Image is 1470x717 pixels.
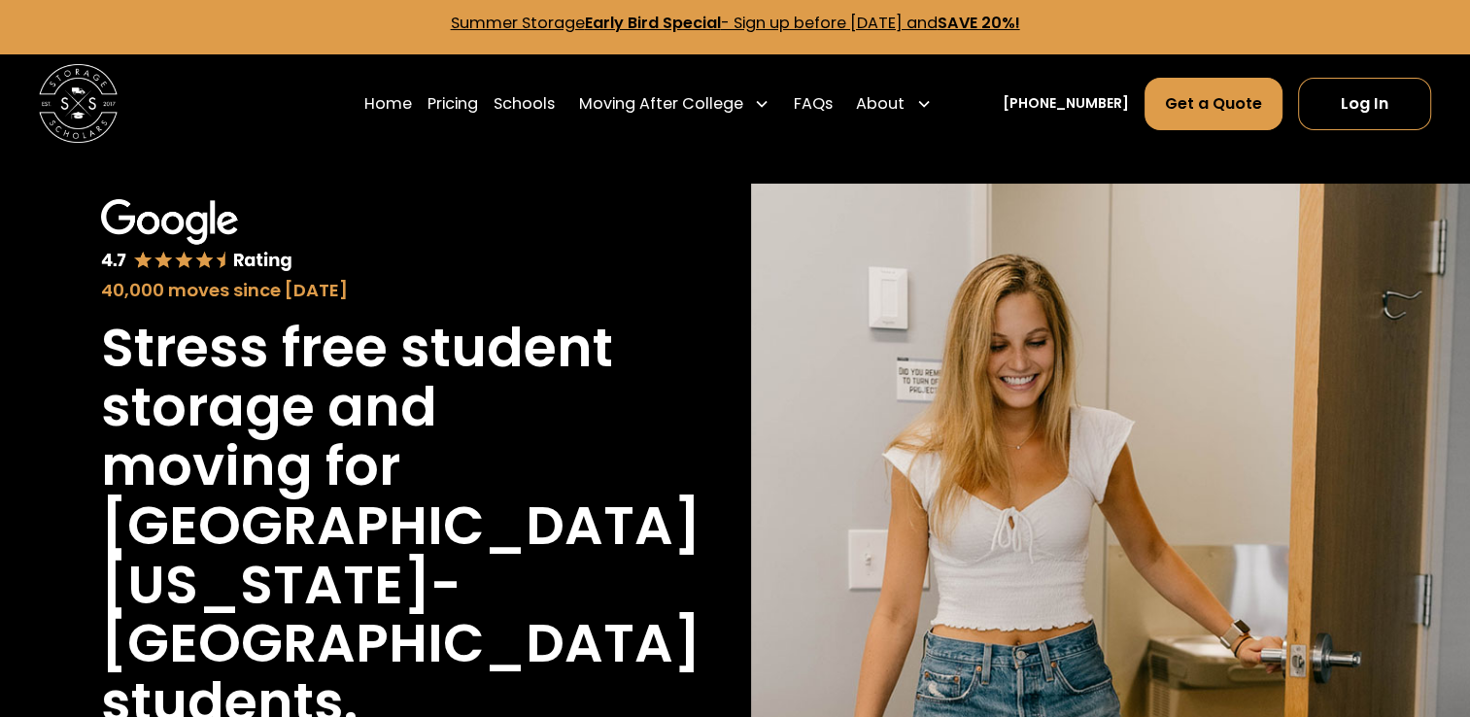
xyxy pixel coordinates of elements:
a: [PHONE_NUMBER] [1002,93,1128,114]
strong: Early Bird Special [585,12,721,34]
img: Storage Scholars main logo [39,64,118,143]
a: Home [364,77,412,131]
div: About [856,92,905,116]
a: FAQs [794,77,833,131]
a: Get a Quote [1145,78,1282,130]
a: Log In [1298,78,1431,130]
strong: SAVE 20%! [938,12,1020,34]
div: Moving After College [570,77,777,131]
h1: Stress free student storage and moving for [101,319,619,496]
a: Schools [494,77,555,131]
img: Google 4.7 star rating [101,199,292,272]
a: Summer StorageEarly Bird Special- Sign up before [DATE] andSAVE 20%! [451,12,1020,34]
div: Moving After College [578,92,742,116]
h1: [GEOGRAPHIC_DATA][US_STATE]-[GEOGRAPHIC_DATA] [101,496,701,674]
div: About [848,77,940,131]
a: Pricing [427,77,478,131]
div: 40,000 moves since [DATE] [101,277,619,303]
